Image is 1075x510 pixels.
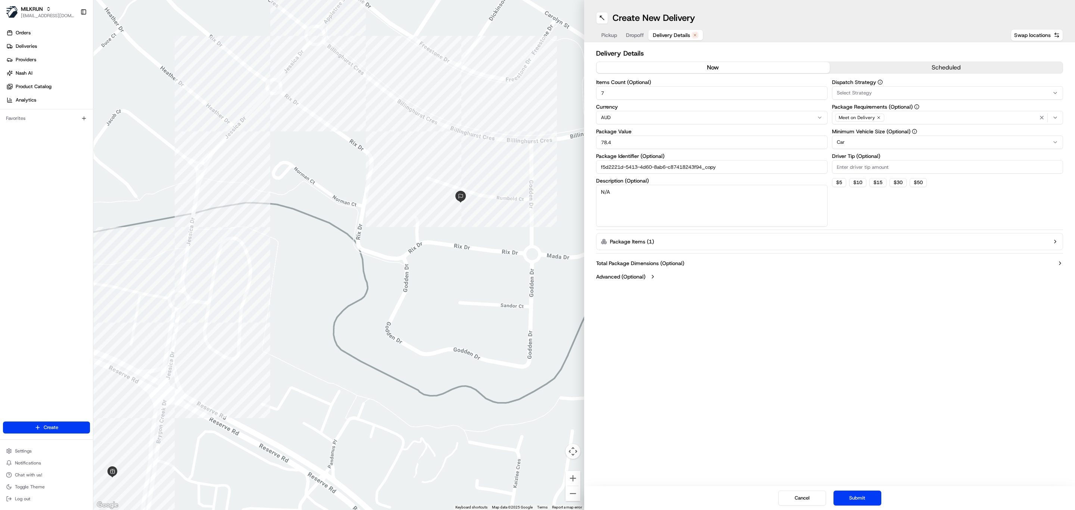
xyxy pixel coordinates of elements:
label: Minimum Vehicle Size (Optional) [832,129,1063,134]
button: $30 [889,178,907,187]
label: Items Count (Optional) [596,80,828,85]
button: Submit [833,491,881,506]
label: Package Requirements (Optional) [832,104,1063,109]
button: Minimum Vehicle Size (Optional) [912,129,917,134]
button: Log out [3,494,90,504]
a: Report a map error [552,505,582,509]
button: Total Package Dimensions (Optional) [596,259,1063,267]
label: Package Items ( 1 ) [610,238,654,245]
button: $10 [849,178,866,187]
label: Description (Optional) [596,178,828,183]
span: Nash AI [16,70,32,77]
span: Meet on Delivery [839,115,875,121]
button: $15 [869,178,887,187]
span: Notifications [15,460,41,466]
input: Enter number of items [596,86,828,100]
button: scheduled [830,62,1063,73]
label: Total Package Dimensions (Optional) [596,259,684,267]
h2: Delivery Details [596,48,1063,59]
span: Product Catalog [16,83,52,90]
label: Advanced (Optional) [596,273,645,280]
button: $50 [910,178,927,187]
span: Dropoff [626,31,644,39]
button: Cancel [778,491,826,506]
textarea: N/A [596,185,828,227]
button: Zoom in [565,471,580,486]
button: Advanced (Optional) [596,273,1063,280]
span: Providers [16,56,36,63]
span: Settings [15,448,32,454]
button: MILKRUN [21,5,43,13]
button: MILKRUNMILKRUN[EMAIL_ADDRESS][DOMAIN_NAME] [3,3,77,21]
a: Analytics [3,94,93,106]
input: Enter driver tip amount [832,160,1063,174]
label: Dispatch Strategy [832,80,1063,85]
span: Delivery Details [653,31,690,39]
label: Package Value [596,129,828,134]
span: Analytics [16,97,36,103]
span: Chat with us! [15,472,42,478]
span: Orders [16,29,31,36]
span: Map data ©2025 Google [492,505,533,509]
span: Deliveries [16,43,37,50]
button: Toggle Theme [3,482,90,492]
label: Currency [596,104,828,109]
span: Log out [15,496,30,502]
span: Swap locations [1014,31,1051,39]
button: Notifications [3,458,90,468]
input: Enter package identifier [596,160,828,174]
button: Settings [3,446,90,456]
button: Swap locations [1011,29,1063,41]
a: Orders [3,27,93,39]
button: Meet on Delivery [832,111,1063,124]
span: Toggle Theme [15,484,45,490]
img: Google [95,500,120,510]
button: Package Items (1) [596,233,1063,250]
span: Create [44,424,58,431]
a: Providers [3,54,93,66]
h1: Create New Delivery [613,12,695,24]
button: $5 [832,178,846,187]
a: Nash AI [3,67,93,79]
label: Driver Tip (Optional) [832,153,1063,159]
input: Enter package value [596,136,828,149]
button: Create [3,422,90,433]
img: MILKRUN [6,6,18,18]
a: Terms [537,505,548,509]
button: Dispatch Strategy [878,80,883,85]
button: [EMAIL_ADDRESS][DOMAIN_NAME] [21,13,74,19]
span: Pickup [601,31,617,39]
a: Product Catalog [3,81,93,93]
button: Keyboard shortcuts [455,505,487,510]
a: Open this area in Google Maps (opens a new window) [95,500,120,510]
button: Package Requirements (Optional) [914,104,919,109]
button: Select Strategy [832,86,1063,100]
label: Package Identifier (Optional) [596,153,828,159]
button: Map camera controls [565,444,580,459]
div: Favorites [3,112,90,124]
button: now [596,62,830,73]
span: Select Strategy [837,90,872,96]
button: Zoom out [565,486,580,501]
a: Deliveries [3,40,93,52]
button: Chat with us! [3,470,90,480]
